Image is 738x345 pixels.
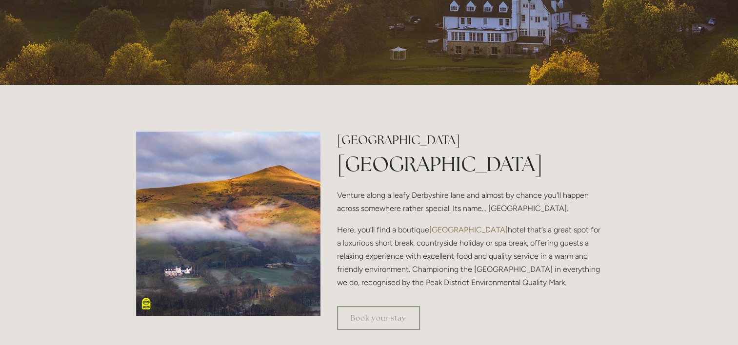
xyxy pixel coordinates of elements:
p: Here, you’ll find a boutique hotel that’s a great spot for a luxurious short break, countryside h... [337,223,602,289]
a: Book your stay [337,306,420,330]
h2: [GEOGRAPHIC_DATA] [337,132,602,149]
a: [GEOGRAPHIC_DATA] [429,225,508,234]
img: Peak District National Park- misty Lose Hill View. Losehill House [136,132,321,316]
h1: [GEOGRAPHIC_DATA] [337,150,602,178]
p: Venture along a leafy Derbyshire lane and almost by chance you'll happen across somewhere rather ... [337,189,602,215]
